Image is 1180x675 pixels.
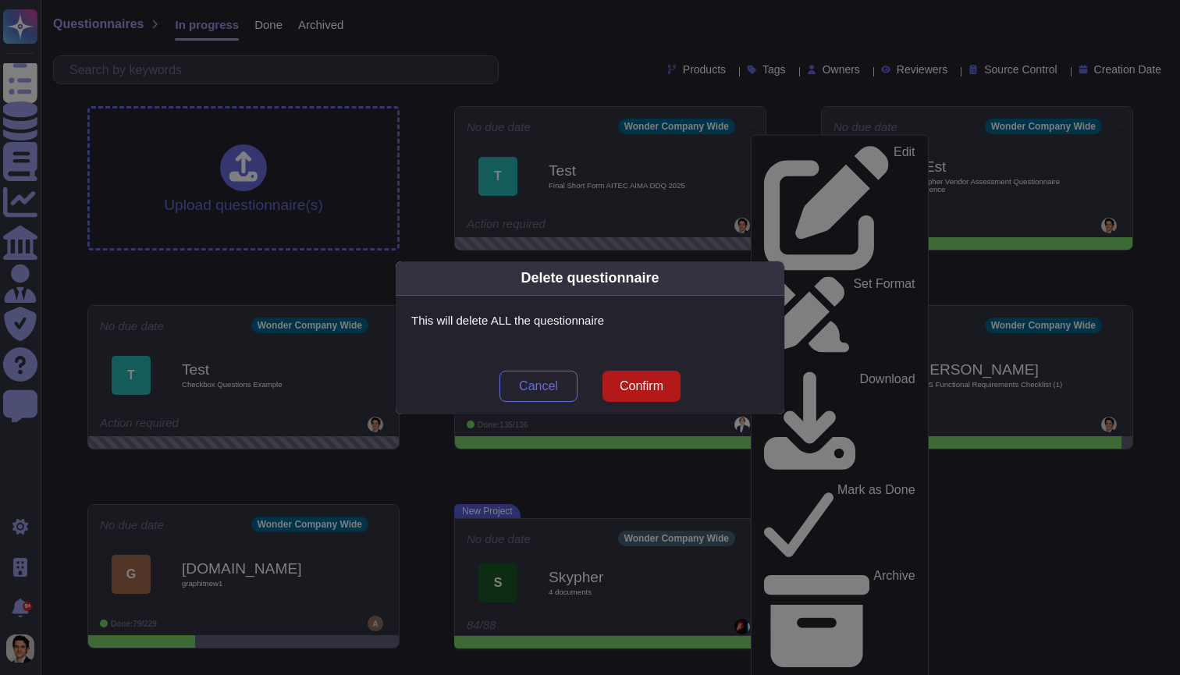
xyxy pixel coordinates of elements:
p: This will delete ALL the questionnaire [411,311,769,330]
span: Confirm [620,380,663,393]
button: Confirm [602,371,681,402]
div: Delete questionnaire [521,268,659,289]
button: Cancel [499,371,578,402]
span: Cancel [519,380,558,393]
